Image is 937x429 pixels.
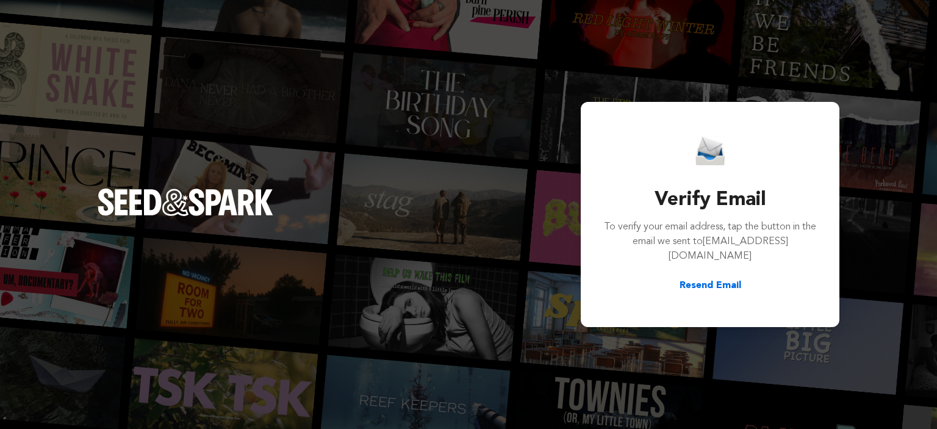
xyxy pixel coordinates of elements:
span: [EMAIL_ADDRESS][DOMAIN_NAME] [669,237,788,261]
a: Seed&Spark Homepage [98,189,273,240]
img: Seed&Spark Email Icon [695,136,725,166]
h3: Verify Email [603,186,817,215]
p: To verify your email address, tap the button in the email we sent to [603,220,817,264]
button: Resend Email [680,278,741,293]
img: Seed&Spark Logo [98,189,273,215]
